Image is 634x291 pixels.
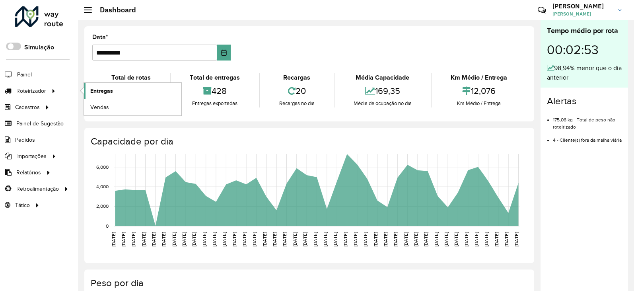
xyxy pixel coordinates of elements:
div: 98,94% menor que o dia anterior [547,63,622,82]
a: Entregas [84,83,181,99]
h2: Dashboard [92,6,136,14]
text: [DATE] [242,232,247,246]
text: [DATE] [202,232,207,246]
text: 4,000 [96,184,109,189]
div: Média Capacidade [336,73,429,82]
span: Cadastros [15,103,40,111]
span: Painel de Sugestão [16,119,64,128]
text: [DATE] [474,232,479,246]
span: Relatórios [16,168,41,177]
text: [DATE] [313,232,318,246]
div: 00:02:53 [547,36,622,63]
span: Roteirizador [16,87,46,95]
text: [DATE] [393,232,398,246]
button: Choose Date [217,45,231,61]
span: Retroalimentação [16,185,59,193]
h4: Alertas [547,96,622,107]
text: [DATE] [494,232,499,246]
div: Tempo médio por rota [547,25,622,36]
div: Total de rotas [94,73,168,82]
span: [PERSON_NAME] [552,10,612,18]
li: 4 - Cliente(s) fora da malha viária [553,131,622,144]
text: [DATE] [373,232,378,246]
h4: Peso por dia [91,277,526,289]
text: [DATE] [504,232,509,246]
span: Importações [16,152,47,160]
text: [DATE] [212,232,217,246]
text: [DATE] [302,232,307,246]
text: [DATE] [181,232,187,246]
span: Entregas [90,87,113,95]
span: Vendas [90,103,109,111]
text: [DATE] [131,232,136,246]
text: [DATE] [111,232,116,246]
text: [DATE] [383,232,388,246]
text: [DATE] [222,232,227,246]
text: [DATE] [121,232,126,246]
a: Contato Rápido [533,2,550,19]
li: 175,06 kg - Total de peso não roteirizado [553,110,622,131]
text: [DATE] [343,232,348,246]
text: [DATE] [292,232,298,246]
text: [DATE] [262,232,267,246]
text: [DATE] [453,232,459,246]
text: [DATE] [191,232,196,246]
a: Vendas [84,99,181,115]
text: [DATE] [363,232,368,246]
div: Total de entregas [173,73,257,82]
div: Recargas no dia [262,100,331,107]
span: Painel [17,70,32,79]
div: 12,076 [434,82,524,100]
text: [DATE] [413,232,418,246]
text: [DATE] [423,232,428,246]
text: [DATE] [171,232,177,246]
div: Km Médio / Entrega [434,100,524,107]
h4: Capacidade por dia [91,136,526,147]
text: [DATE] [252,232,257,246]
h3: [PERSON_NAME] [552,2,612,10]
text: [DATE] [161,232,166,246]
text: [DATE] [333,232,338,246]
label: Data [92,32,108,42]
text: [DATE] [353,232,358,246]
div: Entregas exportadas [173,100,257,107]
span: Pedidos [15,136,35,144]
text: [DATE] [484,232,489,246]
text: [DATE] [434,232,439,246]
text: [DATE] [272,232,277,246]
text: [DATE] [232,232,237,246]
text: 2,000 [96,204,109,209]
text: [DATE] [151,232,156,246]
text: [DATE] [141,232,146,246]
span: Tático [15,201,30,209]
text: 0 [106,223,109,229]
text: [DATE] [403,232,408,246]
label: Simulação [24,43,54,52]
text: 6,000 [96,164,109,170]
div: Km Médio / Entrega [434,73,524,82]
div: Recargas [262,73,331,82]
text: [DATE] [464,232,469,246]
text: [DATE] [323,232,328,246]
div: 169,35 [336,82,429,100]
text: [DATE] [514,232,519,246]
div: Média de ocupação no dia [336,100,429,107]
div: 20 [262,82,331,100]
text: [DATE] [282,232,287,246]
text: [DATE] [443,232,449,246]
div: 428 [173,82,257,100]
